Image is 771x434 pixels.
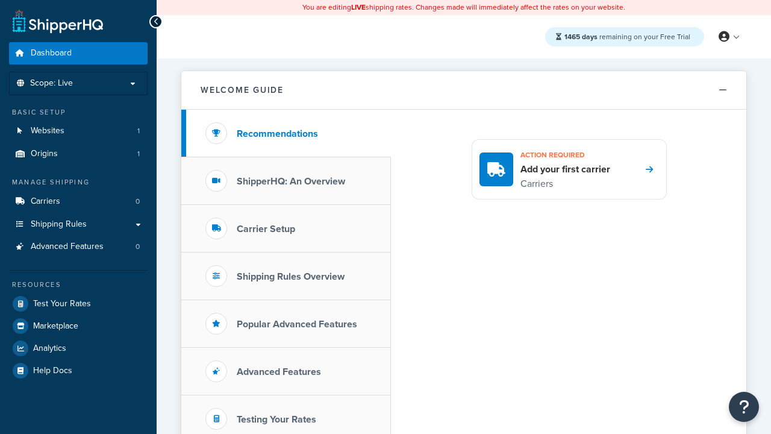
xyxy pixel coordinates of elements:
[9,280,148,290] div: Resources
[201,86,284,95] h2: Welcome Guide
[237,176,345,187] h3: ShipperHQ: An Overview
[520,147,610,163] h3: Action required
[181,71,746,110] button: Welcome Guide
[136,242,140,252] span: 0
[9,190,148,213] a: Carriers0
[237,319,357,330] h3: Popular Advanced Features
[237,128,318,139] h3: Recommendations
[9,143,148,165] a: Origins1
[33,344,66,354] span: Analytics
[9,315,148,337] a: Marketplace
[136,197,140,207] span: 0
[33,366,72,376] span: Help Docs
[30,78,73,89] span: Scope: Live
[31,126,64,136] span: Websites
[520,163,610,176] h4: Add your first carrier
[351,2,366,13] b: LIVE
[31,242,104,252] span: Advanced Features
[31,219,87,230] span: Shipping Rules
[520,176,610,192] p: Carriers
[137,149,140,159] span: 1
[9,236,148,258] a: Advanced Features0
[137,126,140,136] span: 1
[9,120,148,142] a: Websites1
[31,48,72,58] span: Dashboard
[729,392,759,422] button: Open Resource Center
[564,31,690,42] span: remaining on your Free Trial
[237,224,295,234] h3: Carrier Setup
[9,236,148,258] li: Advanced Features
[9,42,148,64] a: Dashboard
[33,299,91,309] span: Test Your Rates
[9,177,148,187] div: Manage Shipping
[9,293,148,315] a: Test Your Rates
[33,321,78,332] span: Marketplace
[9,120,148,142] li: Websites
[237,414,316,425] h3: Testing Your Rates
[9,360,148,382] a: Help Docs
[237,366,321,377] h3: Advanced Features
[237,271,345,282] h3: Shipping Rules Overview
[9,190,148,213] li: Carriers
[31,197,60,207] span: Carriers
[9,213,148,236] a: Shipping Rules
[9,338,148,359] a: Analytics
[9,143,148,165] li: Origins
[564,31,598,42] strong: 1465 days
[9,107,148,118] div: Basic Setup
[31,149,58,159] span: Origins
